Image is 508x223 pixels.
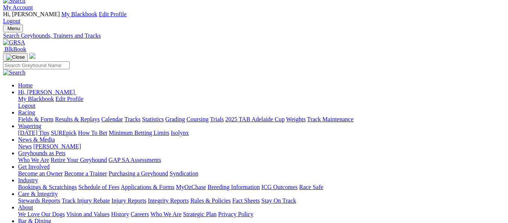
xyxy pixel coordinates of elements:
[18,191,58,197] a: Care & Integrity
[18,204,33,211] a: About
[8,26,20,31] span: Menu
[18,184,505,191] div: Industry
[5,46,26,52] span: BlkBook
[150,211,182,217] a: Who We Are
[18,130,49,136] a: [DATE] Tips
[78,130,108,136] a: How To Bet
[3,11,505,24] div: My Account
[51,130,76,136] a: SUREpick
[18,157,49,163] a: Who We Are
[64,170,107,177] a: Become a Trainer
[18,177,38,183] a: Industry
[111,211,129,217] a: History
[109,130,169,136] a: Minimum Betting Limits
[101,116,123,122] a: Calendar
[56,96,83,102] a: Edit Profile
[3,11,60,17] span: Hi, [PERSON_NAME]
[62,197,110,204] a: Track Injury Rebate
[55,116,100,122] a: Results & Replays
[18,109,35,116] a: Racing
[18,211,65,217] a: We Love Our Dogs
[99,11,127,17] a: Edit Profile
[18,163,50,170] a: Get Involved
[3,53,28,61] button: Toggle navigation
[18,143,32,150] a: News
[299,184,323,190] a: Race Safe
[66,211,109,217] a: Vision and Values
[78,184,119,190] a: Schedule of Fees
[18,89,75,95] span: Hi, [PERSON_NAME]
[148,197,189,204] a: Integrity Reports
[176,184,206,190] a: MyOzChase
[18,170,63,177] a: Become an Owner
[18,197,505,204] div: Care & Integrity
[3,24,23,32] button: Toggle navigation
[18,143,505,150] div: News & Media
[18,157,505,163] div: Greyhounds as Pets
[33,143,81,150] a: [PERSON_NAME]
[190,197,231,204] a: Rules & Policies
[170,170,198,177] a: Syndication
[6,54,25,60] img: Close
[29,53,35,59] img: logo-grsa-white.png
[18,130,505,136] div: Wagering
[121,184,174,190] a: Applications & Forms
[18,116,53,122] a: Fields & Form
[18,150,65,156] a: Greyhounds as Pets
[18,136,55,143] a: News & Media
[3,4,33,11] a: My Account
[18,170,505,177] div: Get Involved
[109,170,168,177] a: Purchasing a Greyhound
[18,197,60,204] a: Stewards Reports
[3,69,26,76] img: Search
[18,82,33,89] a: Home
[187,116,209,122] a: Coursing
[208,184,260,190] a: Breeding Information
[307,116,353,122] a: Track Maintenance
[18,96,505,109] div: Hi, [PERSON_NAME]
[51,157,107,163] a: Retire Your Greyhound
[18,102,35,109] a: Logout
[183,211,217,217] a: Strategic Plan
[18,116,505,123] div: Racing
[210,116,224,122] a: Trials
[225,116,285,122] a: 2025 TAB Adelaide Cup
[18,123,41,129] a: Wagering
[18,96,54,102] a: My Blackbook
[18,184,77,190] a: Bookings & Scratchings
[165,116,185,122] a: Grading
[130,211,149,217] a: Careers
[61,11,97,17] a: My Blackbook
[232,197,260,204] a: Fact Sheets
[18,89,76,95] a: Hi, [PERSON_NAME]
[261,197,296,204] a: Stay On Track
[142,116,164,122] a: Statistics
[18,211,505,218] div: About
[286,116,306,122] a: Weights
[171,130,189,136] a: Isolynx
[3,18,20,24] a: Logout
[111,197,146,204] a: Injury Reports
[3,46,26,52] a: BlkBook
[109,157,161,163] a: GAP SA Assessments
[3,32,505,39] a: Search Greyhounds, Trainers and Tracks
[3,61,70,69] input: Search
[124,116,141,122] a: Tracks
[218,211,253,217] a: Privacy Policy
[3,39,25,46] img: GRSA
[261,184,297,190] a: ICG Outcomes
